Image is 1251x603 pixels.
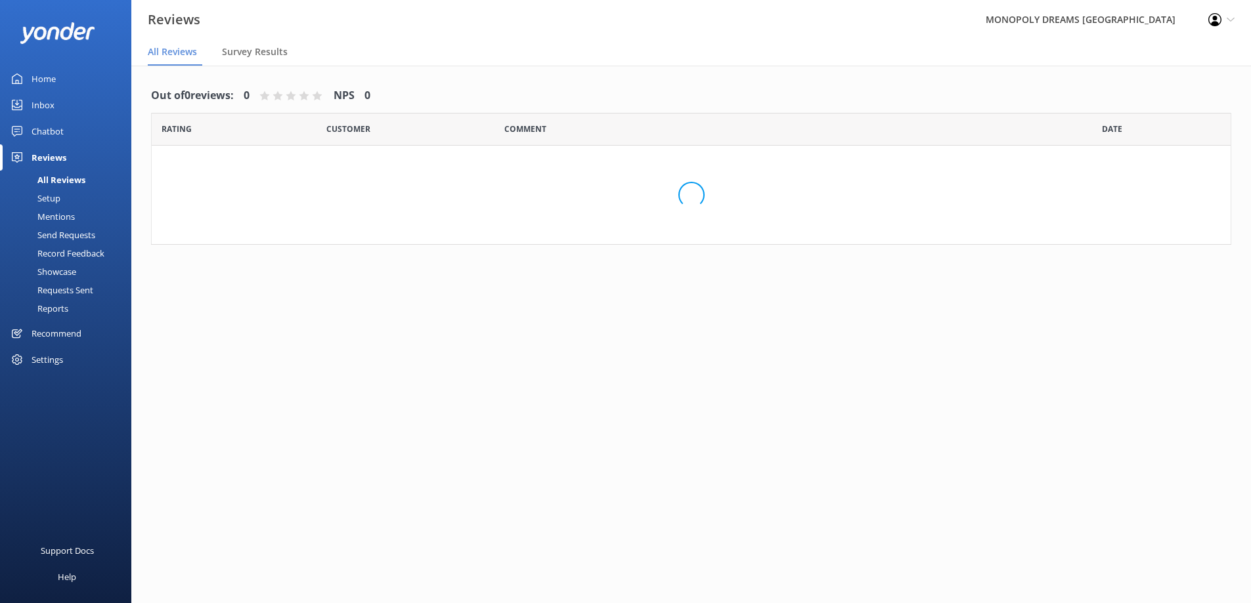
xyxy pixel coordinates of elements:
[8,207,75,226] div: Mentions
[1102,123,1122,135] span: Date
[8,171,85,189] div: All Reviews
[334,87,355,104] h4: NPS
[32,144,66,171] div: Reviews
[20,22,95,44] img: yonder-white-logo.png
[41,537,94,564] div: Support Docs
[8,299,68,318] div: Reports
[8,281,131,299] a: Requests Sent
[244,87,250,104] h4: 0
[162,123,192,135] span: Date
[8,262,76,281] div: Showcase
[8,299,131,318] a: Reports
[222,45,288,58] span: Survey Results
[32,346,63,373] div: Settings
[32,118,64,144] div: Chatbot
[148,9,200,30] h3: Reviews
[8,244,104,262] div: Record Feedback
[8,226,95,244] div: Send Requests
[8,207,131,226] a: Mentions
[148,45,197,58] span: All Reviews
[364,87,370,104] h4: 0
[32,320,81,346] div: Recommend
[8,171,131,189] a: All Reviews
[8,226,131,244] a: Send Requests
[8,189,60,207] div: Setup
[326,123,370,135] span: Date
[8,262,131,281] a: Showcase
[151,87,234,104] h4: Out of 0 reviews:
[8,281,93,299] div: Requests Sent
[32,66,56,92] div: Home
[32,92,55,118] div: Inbox
[504,123,546,135] span: Question
[8,244,131,262] a: Record Feedback
[58,564,76,590] div: Help
[8,189,131,207] a: Setup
